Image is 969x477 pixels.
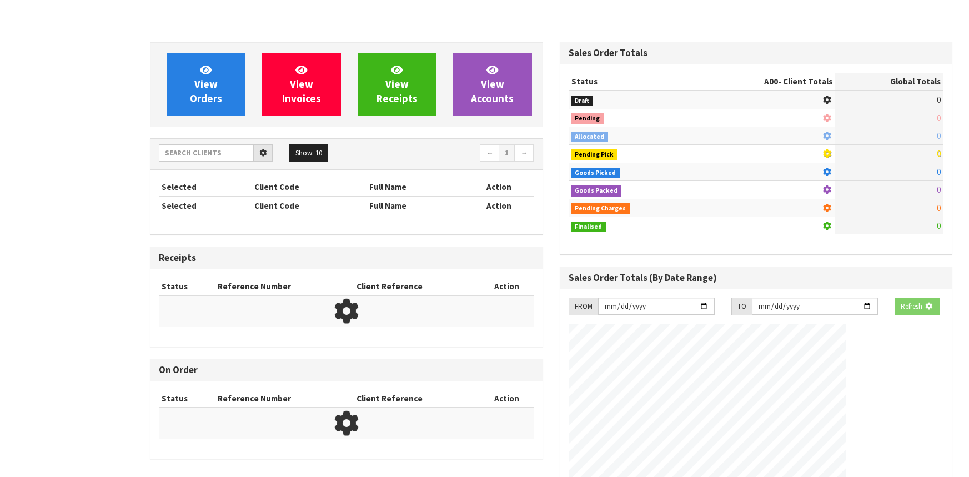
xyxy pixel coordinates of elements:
h3: Sales Order Totals (By Date Range) [569,273,944,283]
nav: Page navigation [355,144,534,164]
span: Pending [571,113,604,124]
th: Client Code [252,197,367,214]
h3: On Order [159,365,534,375]
th: Reference Number [215,278,354,295]
span: Finalised [571,222,606,233]
span: 0 [937,167,941,177]
a: ViewReceipts [358,53,436,116]
span: 0 [937,94,941,105]
th: Full Name [366,197,464,214]
a: → [514,144,534,162]
button: Refresh [895,298,939,315]
button: Show: 10 [289,144,328,162]
span: Allocated [571,132,609,143]
th: Action [480,278,534,295]
h3: Sales Order Totals [569,48,944,58]
span: Pending Charges [571,203,630,214]
th: Action [464,178,534,196]
a: ← [480,144,499,162]
span: 0 [937,113,941,123]
th: Client Code [252,178,367,196]
a: ViewAccounts [453,53,532,116]
span: 0 [937,203,941,213]
span: View Accounts [471,63,514,105]
span: View Orders [190,63,222,105]
th: Action [480,390,534,408]
th: Status [569,73,692,91]
th: Client Reference [354,278,480,295]
th: Global Totals [835,73,943,91]
span: View Receipts [376,63,418,105]
a: 1 [499,144,515,162]
span: Draft [571,96,594,107]
span: 0 [937,184,941,195]
a: ViewInvoices [262,53,341,116]
th: Status [159,278,215,295]
th: Full Name [366,178,464,196]
span: Goods Packed [571,185,622,197]
div: FROM [569,298,598,315]
h3: Receipts [159,253,534,263]
th: Selected [159,178,252,196]
th: - Client Totals [692,73,835,91]
span: Goods Picked [571,168,620,179]
th: Status [159,390,215,408]
th: Client Reference [354,390,480,408]
span: View Invoices [282,63,321,105]
a: ViewOrders [167,53,245,116]
span: 0 [937,220,941,231]
span: A00 [764,76,778,87]
span: Pending Pick [571,149,618,160]
input: Search clients [159,144,254,162]
span: 0 [937,148,941,159]
div: TO [731,298,752,315]
span: 0 [937,130,941,141]
th: Reference Number [215,390,354,408]
th: Selected [159,197,252,214]
th: Action [464,197,534,214]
